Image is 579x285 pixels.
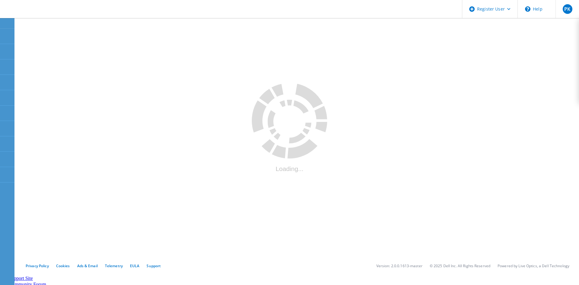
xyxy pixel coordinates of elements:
[564,7,570,11] span: PK
[130,263,139,268] a: EULA
[105,263,123,268] a: Telemetry
[147,263,161,268] a: Support
[6,12,71,17] a: Live Optics Dashboard
[56,263,70,268] a: Cookies
[430,263,490,268] li: © 2025 Dell Inc. All Rights Reserved
[252,165,327,173] div: Loading...
[77,263,98,268] a: Ads & Email
[9,276,33,281] a: Support Site
[498,263,569,268] li: Powered by Live Optics, a Dell Technology
[525,6,530,12] svg: \n
[26,263,49,268] a: Privacy Policy
[376,263,422,268] li: Version: 2.0.0.1613-master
